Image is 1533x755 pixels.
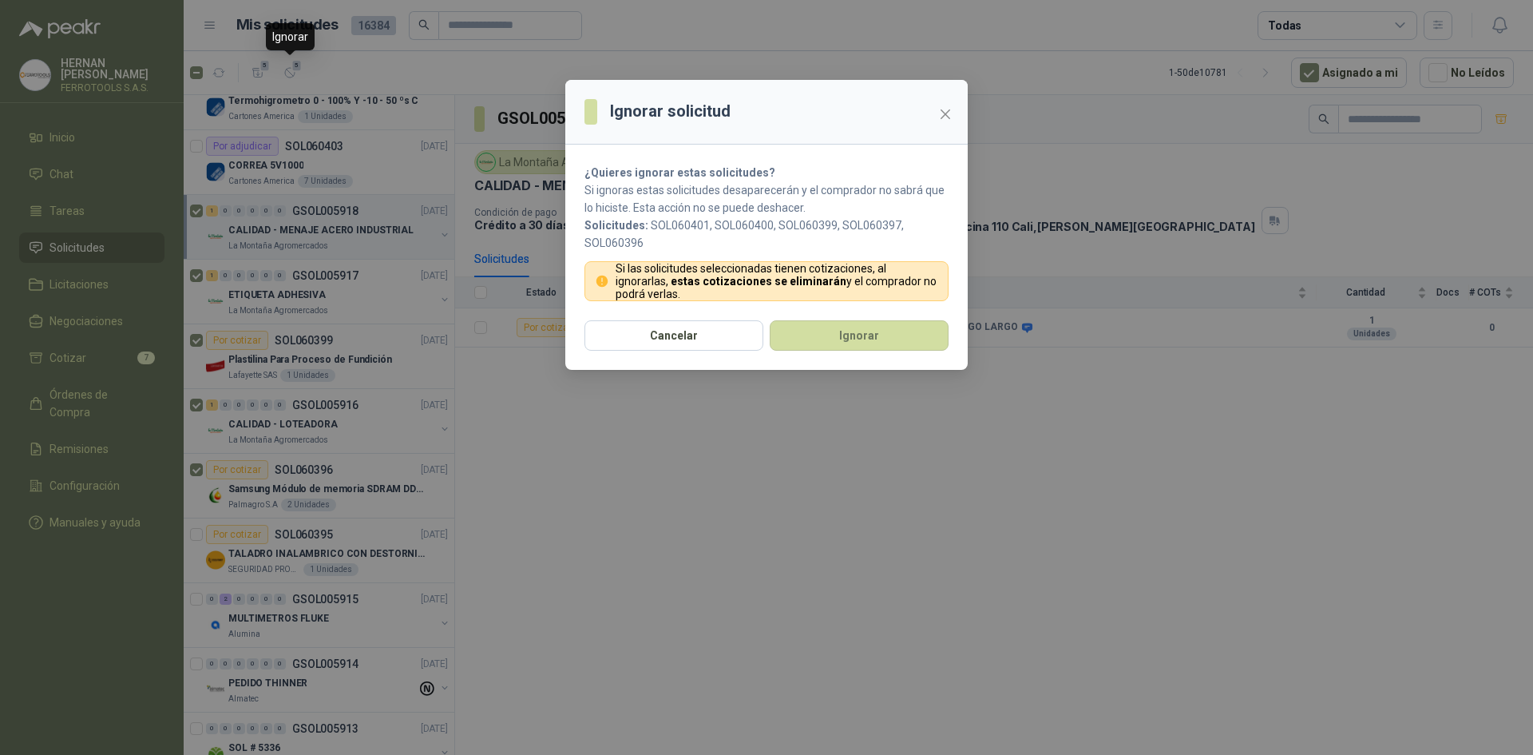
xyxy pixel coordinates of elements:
strong: estas cotizaciones se eliminarán [671,275,846,288]
p: Si las solicitudes seleccionadas tienen cotizaciones, al ignorarlas, y el comprador no podrá verlas. [616,262,939,300]
button: Cancelar [584,320,763,351]
strong: ¿Quieres ignorar estas solicitudes? [584,166,775,179]
h3: Ignorar solicitud [610,99,731,124]
b: Solicitudes: [584,219,648,232]
p: Si ignoras estas solicitudes desaparecerán y el comprador no sabrá que lo hiciste. Esta acción no... [584,181,949,217]
p: SOL060401, SOL060400, SOL060399, SOL060397, SOL060396 [584,217,949,252]
span: close [939,108,952,121]
button: Close [933,101,958,127]
button: Ignorar [770,320,949,351]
